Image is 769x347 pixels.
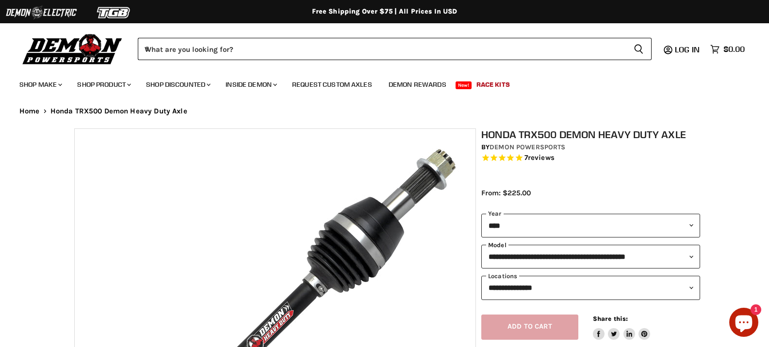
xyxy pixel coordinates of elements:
h1: Honda TRX500 Demon Heavy Duty Axle [481,128,701,141]
span: New! [456,81,472,89]
inbox-online-store-chat: Shopify online store chat [726,308,761,339]
form: Product [138,38,652,60]
a: Demon Rewards [381,75,454,95]
a: $0.00 [705,42,750,56]
aside: Share this: [593,315,651,340]
a: Request Custom Axles [285,75,379,95]
a: Demon Powersports [490,143,565,151]
span: 7 reviews [524,153,555,162]
span: Honda TRX500 Demon Heavy Duty Axle [50,107,187,115]
span: $0.00 [723,45,745,54]
a: Inside Demon [218,75,283,95]
span: Log in [675,45,700,54]
ul: Main menu [12,71,742,95]
span: Share this: [593,315,628,322]
select: keys [481,276,701,300]
select: year [481,214,701,237]
span: Rated 5.0 out of 5 stars 7 reviews [481,153,701,163]
span: reviews [528,153,555,162]
a: Home [19,107,40,115]
a: Shop Product [70,75,137,95]
img: TGB Logo 2 [78,3,150,22]
img: Demon Electric Logo 2 [5,3,78,22]
button: Search [626,38,652,60]
a: Shop Make [12,75,68,95]
img: Demon Powersports [19,32,126,66]
a: Shop Discounted [139,75,216,95]
a: Race Kits [469,75,517,95]
input: When autocomplete results are available use up and down arrows to review and enter to select [138,38,626,60]
div: by [481,142,701,153]
select: modal-name [481,245,701,268]
span: From: $225.00 [481,189,531,197]
a: Log in [671,45,705,54]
